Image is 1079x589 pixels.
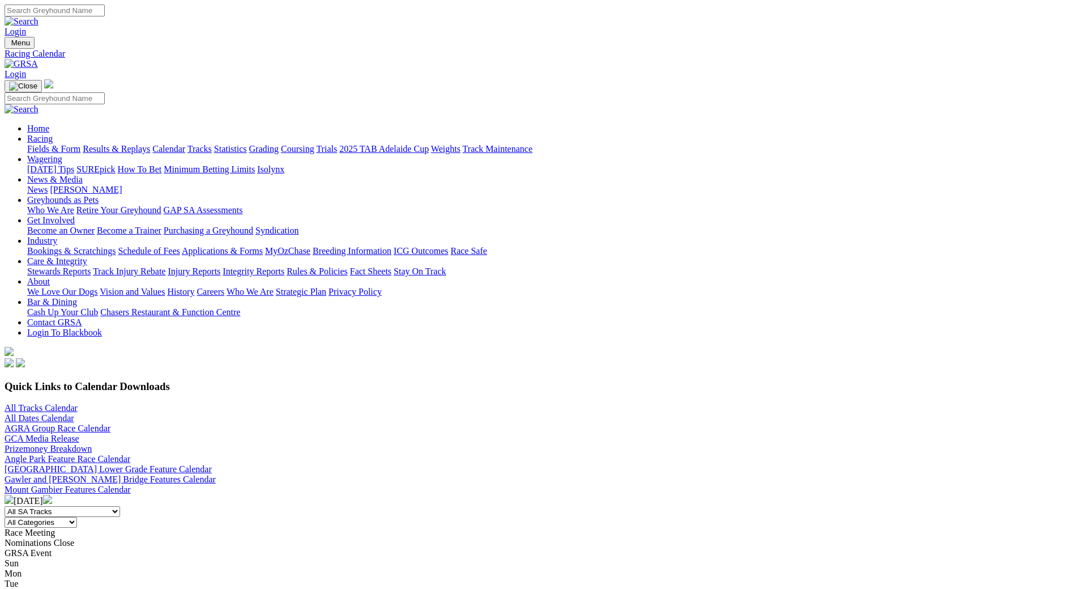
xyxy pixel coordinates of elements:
a: [DATE] Tips [27,164,74,174]
a: Integrity Reports [223,266,284,276]
img: Search [5,104,39,115]
a: Cash Up Your Club [27,307,98,317]
a: Become a Trainer [97,226,161,235]
a: Home [27,124,49,133]
a: Login [5,27,26,36]
button: Toggle navigation [5,37,35,49]
a: [PERSON_NAME] [50,185,122,194]
a: Rules & Policies [287,266,348,276]
div: Industry [27,246,1074,256]
a: Who We Are [27,205,74,215]
a: Contact GRSA [27,317,82,327]
a: Stewards Reports [27,266,91,276]
a: Trials [316,144,337,154]
a: Statistics [214,144,247,154]
h3: Quick Links to Calendar Downloads [5,380,1074,393]
div: About [27,287,1074,297]
a: News [27,185,48,194]
img: Search [5,16,39,27]
a: Mount Gambier Features Calendar [5,485,131,494]
a: Care & Integrity [27,256,87,266]
a: GAP SA Assessments [164,205,243,215]
a: Strategic Plan [276,287,326,296]
input: Search [5,5,105,16]
div: GRSA Event [5,548,1074,558]
a: Results & Replays [83,144,150,154]
a: Isolynx [257,164,284,174]
a: Injury Reports [168,266,220,276]
a: Grading [249,144,279,154]
a: About [27,277,50,286]
a: 2025 TAB Adelaide Cup [339,144,429,154]
a: Tracks [187,144,212,154]
a: Schedule of Fees [118,246,180,256]
a: Weights [431,144,460,154]
a: Careers [197,287,224,296]
a: Industry [27,236,57,245]
a: Wagering [27,154,62,164]
a: Become an Owner [27,226,95,235]
a: All Dates Calendar [5,413,74,423]
img: Close [9,82,37,91]
img: chevron-right-pager-white.svg [43,495,52,504]
div: Race Meeting [5,528,1074,538]
img: GRSA [5,59,38,69]
div: Wagering [27,164,1074,175]
a: GCA Media Release [5,434,79,443]
a: Bar & Dining [27,297,77,307]
a: SUREpick [76,164,115,174]
div: Mon [5,569,1074,579]
a: Racing Calendar [5,49,1074,59]
span: Menu [11,39,30,47]
a: Minimum Betting Limits [164,164,255,174]
a: Retire Your Greyhound [76,205,161,215]
a: ICG Outcomes [394,246,448,256]
a: Prizemoney Breakdown [5,444,92,454]
input: Search [5,92,105,104]
a: Chasers Restaurant & Function Centre [100,307,240,317]
a: MyOzChase [265,246,310,256]
a: Greyhounds as Pets [27,195,99,205]
img: chevron-left-pager-white.svg [5,495,14,504]
a: Calendar [152,144,185,154]
div: Sun [5,558,1074,569]
div: News & Media [27,185,1074,195]
a: Breeding Information [313,246,391,256]
div: [DATE] [5,495,1074,506]
a: Get Involved [27,215,75,225]
a: Track Injury Rebate [93,266,165,276]
a: Gawler and [PERSON_NAME] Bridge Features Calendar [5,474,216,484]
a: Fact Sheets [350,266,391,276]
div: Racing [27,144,1074,154]
img: facebook.svg [5,358,14,367]
img: logo-grsa-white.png [44,79,53,88]
a: Stay On Track [394,266,446,276]
a: History [167,287,194,296]
a: Track Maintenance [463,144,532,154]
a: Login To Blackbook [27,328,102,337]
a: Coursing [281,144,314,154]
a: Login [5,69,26,79]
a: We Love Our Dogs [27,287,97,296]
a: Angle Park Feature Race Calendar [5,454,130,464]
a: Vision and Values [100,287,165,296]
a: How To Bet [118,164,162,174]
button: Toggle navigation [5,80,42,92]
a: Racing [27,134,53,143]
div: Bar & Dining [27,307,1074,317]
div: Nominations Close [5,538,1074,548]
a: [GEOGRAPHIC_DATA] Lower Grade Feature Calendar [5,464,212,474]
a: Bookings & Scratchings [27,246,116,256]
img: twitter.svg [16,358,25,367]
a: Race Safe [450,246,487,256]
a: News & Media [27,175,83,184]
a: AGRA Group Race Calendar [5,423,110,433]
a: All Tracks Calendar [5,403,78,413]
img: logo-grsa-white.png [5,347,14,356]
a: Applications & Forms [182,246,263,256]
a: Privacy Policy [329,287,382,296]
a: Syndication [255,226,298,235]
div: Get Involved [27,226,1074,236]
a: Who We Are [227,287,274,296]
